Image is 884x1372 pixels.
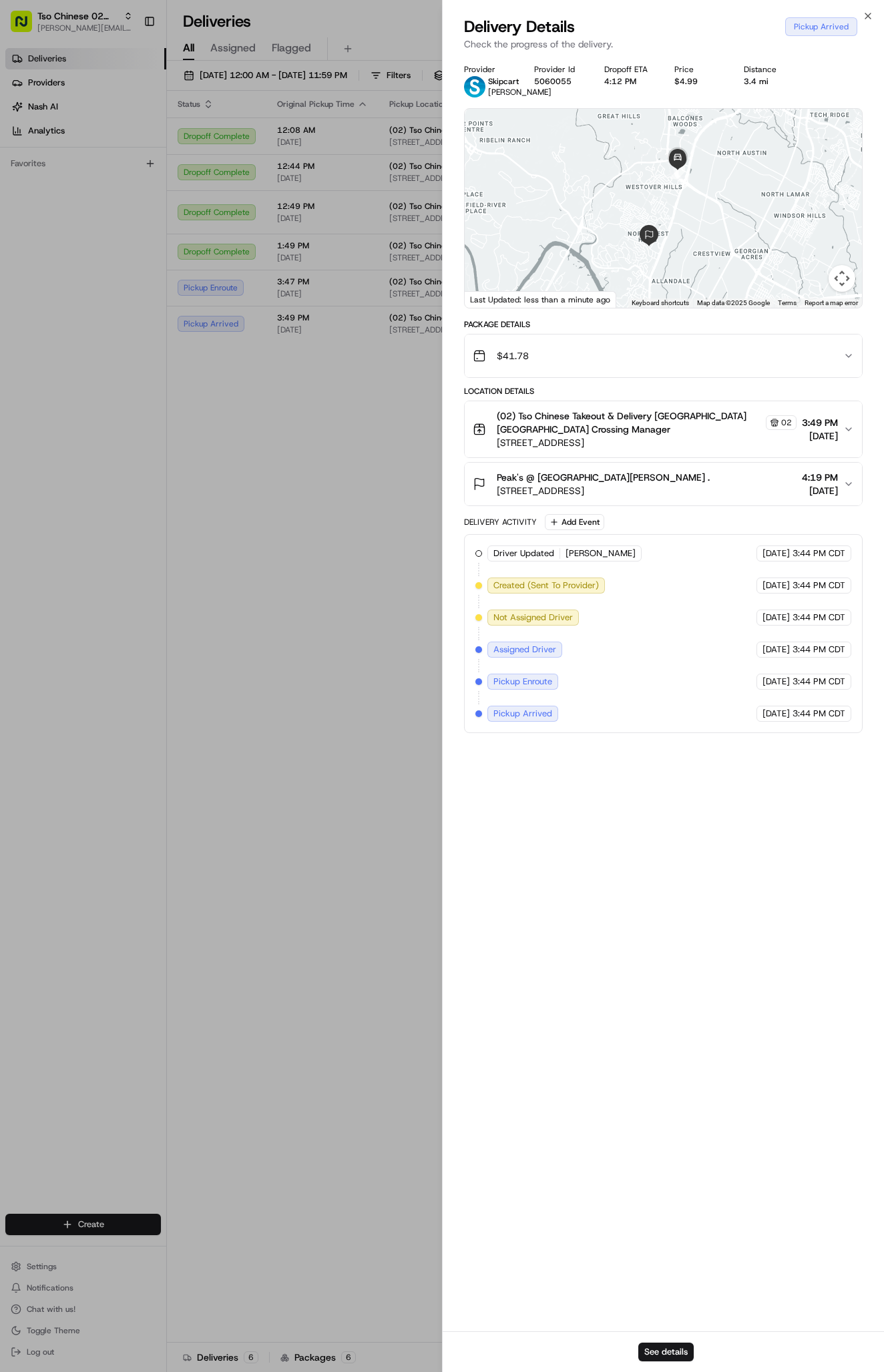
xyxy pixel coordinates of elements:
button: $41.78 [465,334,862,377]
span: [DATE] [802,484,838,497]
span: 02 [781,417,792,428]
button: See all [207,171,243,187]
p: Welcome 👋 [13,53,243,75]
a: Powered byPylon [94,330,162,341]
span: $41.78 [497,349,529,363]
div: Start new chat [60,128,219,141]
img: 1736555255976-a54dd68f-1ca7-489b-9aae-adbdc363a1c4 [13,128,37,152]
div: Dropoff ETA [604,64,653,75]
span: Created (Sent To Provider) [493,580,599,592]
a: 💻API Documentation [107,293,220,317]
button: See details [638,1343,694,1361]
img: Google [468,290,512,308]
span: Pickup Enroute [493,676,552,688]
div: We're available if you need us! [60,141,184,152]
span: Assigned Driver [493,644,556,656]
span: 3:44 PM CDT [793,547,845,559]
span: [PERSON_NAME] [488,87,551,97]
img: 1736555255976-a54dd68f-1ca7-489b-9aae-adbdc363a1c4 [27,244,37,254]
img: profile_skipcart_partner.png [464,76,485,97]
span: [DATE] [762,708,790,720]
span: 4:19 PM [802,471,838,484]
span: Knowledge Base [27,298,102,312]
span: • [178,207,183,218]
span: • [145,243,150,254]
button: Keyboard shortcuts [632,298,689,308]
span: [DATE] [762,580,790,592]
span: [DATE] [802,429,838,443]
a: Terms (opens in new tab) [778,299,797,306]
span: Map data ©2025 Google [697,299,770,306]
div: Last Updated: less than a minute ago [465,291,616,308]
span: Pylon [133,331,162,341]
img: Nash [13,13,40,40]
span: Delivery Details [464,16,575,37]
div: 4:12 PM [604,76,653,87]
img: 1738778727109-b901c2ba-d612-49f7-a14d-d897ce62d23f [28,128,52,152]
span: 3:44 PM CDT [793,676,845,688]
button: 5060055 [534,76,572,87]
div: 3.4 mi [744,76,793,87]
span: Skipcart [488,76,519,87]
button: Map camera controls [829,265,855,292]
p: Check the progress of the delivery. [464,37,863,51]
span: Wisdom [PERSON_NAME] [41,243,142,254]
div: 1 [670,164,685,179]
span: [DATE] [762,676,790,688]
span: 3:49 PM [802,416,838,429]
span: 3:44 PM CDT [793,580,845,592]
span: [DATE] [762,547,790,559]
div: 📗 [13,300,24,310]
button: Start new chat [227,132,243,148]
span: [DATE] [762,612,790,624]
div: Delivery Activity [464,517,537,527]
div: Distance [744,64,793,75]
span: Not Assigned Driver [493,612,573,624]
div: 💻 [113,300,124,310]
span: [STREET_ADDRESS] [497,484,710,497]
div: Past conversations [13,174,89,184]
span: [DATE] [152,243,180,254]
img: Wisdom Oko [13,230,35,256]
div: Location Details [464,386,863,397]
button: (02) Tso Chinese Takeout & Delivery [GEOGRAPHIC_DATA] [GEOGRAPHIC_DATA] Crossing Manager02[STREET... [465,401,862,457]
span: [DATE] [762,644,790,656]
span: Driver Updated [493,547,554,559]
span: [PERSON_NAME] [566,547,636,559]
span: [PERSON_NAME] (Store Manager) [41,207,176,218]
div: Price [674,64,723,75]
span: 3:44 PM CDT [793,644,845,656]
button: Peak's @ [GEOGRAPHIC_DATA][PERSON_NAME] .[STREET_ADDRESS]4:19 PM[DATE] [465,463,862,505]
button: Add Event [545,514,604,530]
span: 3:44 PM CDT [793,708,845,720]
span: Peak's @ [GEOGRAPHIC_DATA][PERSON_NAME] . [497,471,710,484]
span: [DATE] [186,207,213,218]
div: Provider [464,64,513,75]
a: Open this area in Google Maps (opens a new window) [468,290,512,308]
span: [STREET_ADDRESS] [497,436,797,449]
span: API Documentation [126,298,214,312]
span: 3:44 PM CDT [793,612,845,624]
img: Antonia (Store Manager) [13,194,35,216]
div: Provider Id [534,64,583,75]
a: Report a map error [805,299,858,306]
div: Package Details [464,319,863,330]
input: Clear [35,86,220,100]
span: (02) Tso Chinese Takeout & Delivery [GEOGRAPHIC_DATA] [GEOGRAPHIC_DATA] Crossing Manager [497,409,763,436]
span: Pickup Arrived [493,708,552,720]
a: 📗Knowledge Base [8,293,107,317]
div: $4.99 [674,76,723,87]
